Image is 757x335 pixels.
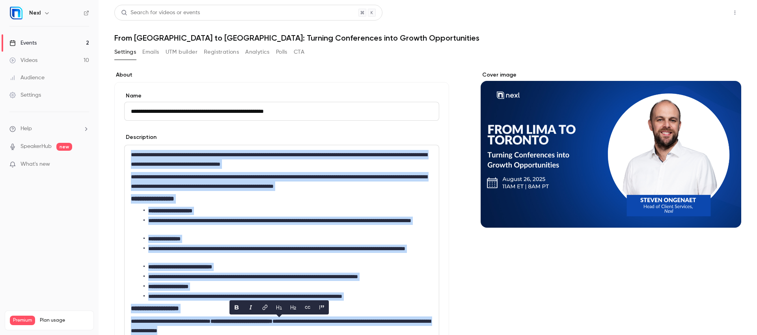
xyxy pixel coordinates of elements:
div: Settings [9,91,41,99]
span: Premium [10,316,35,325]
div: Events [9,39,37,47]
div: Audience [9,74,45,82]
button: blockquote [315,301,328,314]
div: Search for videos or events [121,9,200,17]
button: italic [244,301,257,314]
button: Registrations [204,46,239,58]
button: link [259,301,271,314]
button: UTM builder [166,46,198,58]
h6: Nexl [29,9,41,17]
label: Description [124,133,157,141]
button: CTA [294,46,304,58]
button: Share [691,5,722,21]
span: Help [21,125,32,133]
label: Name [124,92,439,100]
button: Polls [276,46,287,58]
a: SpeakerHub [21,142,52,151]
span: What's new [21,160,50,168]
span: new [56,143,72,151]
button: bold [230,301,243,314]
img: Nexl [10,7,22,19]
label: Cover image [481,71,741,79]
span: Plan usage [40,317,89,324]
button: Settings [114,46,136,58]
button: Analytics [245,46,270,58]
div: Videos [9,56,37,64]
button: Emails [142,46,159,58]
h1: From [GEOGRAPHIC_DATA] to [GEOGRAPHIC_DATA]: Turning Conferences into Growth Opportunities [114,33,741,43]
li: help-dropdown-opener [9,125,89,133]
section: Cover image [481,71,741,228]
label: About [114,71,449,79]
